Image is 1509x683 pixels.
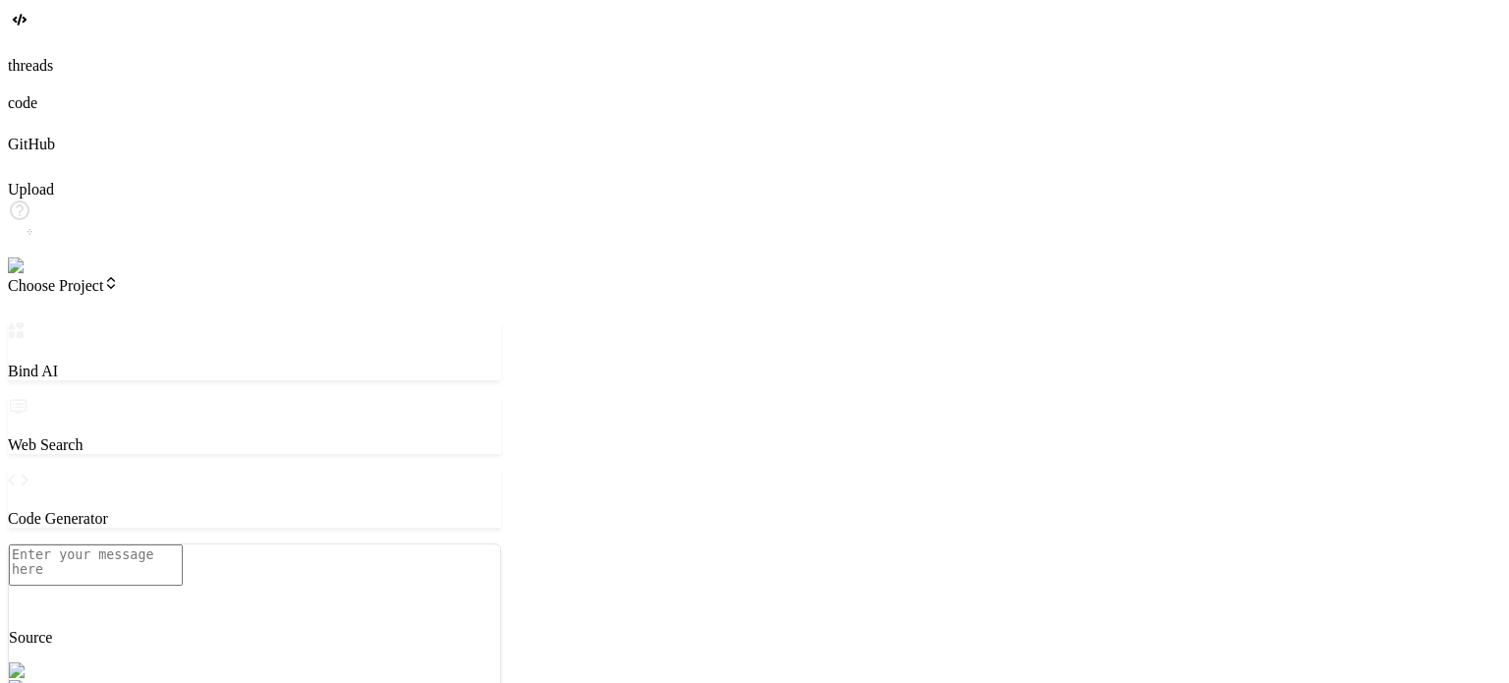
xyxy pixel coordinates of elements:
img: settings [8,257,72,275]
label: code [8,94,37,111]
p: Source [9,629,500,647]
p: Code Generator [8,510,501,528]
label: threads [8,57,53,74]
label: Upload [8,181,54,198]
p: Bind AI [8,363,501,380]
img: Pick Models [9,662,103,680]
p: Web Search [8,436,501,454]
label: GitHub [8,136,55,152]
span: Choose Project [8,277,119,294]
